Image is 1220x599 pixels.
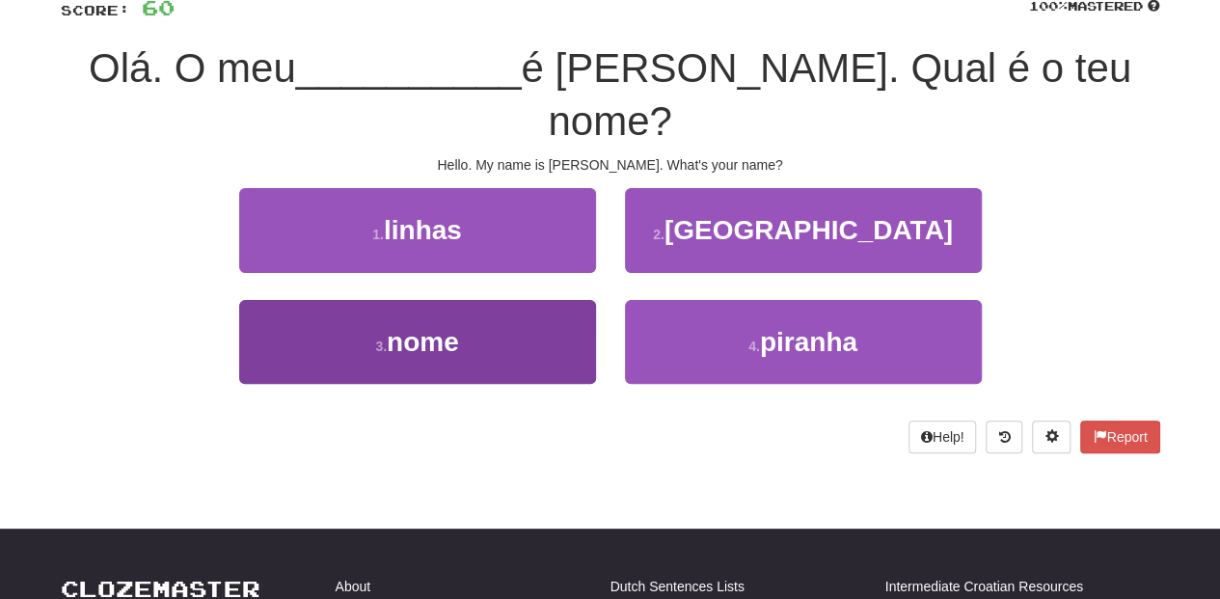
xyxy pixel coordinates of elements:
[375,339,387,354] small: 3 .
[610,577,745,596] a: Dutch Sentences Lists
[885,577,1083,596] a: Intermediate Croatian Resources
[664,215,953,245] span: [GEOGRAPHIC_DATA]
[625,188,982,272] button: 2.[GEOGRAPHIC_DATA]
[986,421,1022,453] button: Round history (alt+y)
[625,300,982,384] button: 4.piranha
[384,215,462,245] span: linhas
[61,155,1160,175] div: Hello. My name is [PERSON_NAME]. What's your name?
[89,45,296,91] span: Olá. O meu
[1080,421,1159,453] button: Report
[908,421,977,453] button: Help!
[239,300,596,384] button: 3.nome
[372,227,384,242] small: 1 .
[387,327,459,357] span: nome
[336,577,371,596] a: About
[653,227,664,242] small: 2 .
[296,45,522,91] span: __________
[521,45,1131,144] span: é [PERSON_NAME]. Qual é o teu nome?
[760,327,857,357] span: piranha
[61,2,130,18] span: Score:
[239,188,596,272] button: 1.linhas
[748,339,760,354] small: 4 .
